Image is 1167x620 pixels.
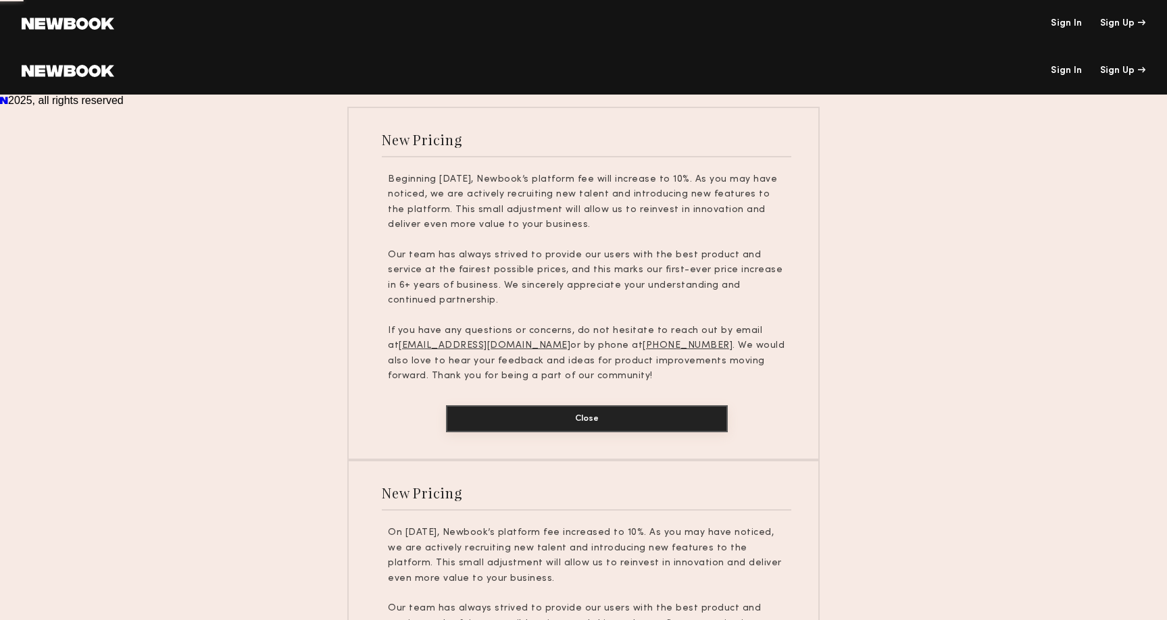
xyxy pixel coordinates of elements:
[382,130,462,149] div: New Pricing
[382,484,462,502] div: New Pricing
[388,324,785,384] p: If you have any questions or concerns, do not hesitate to reach out by email at or by phone at . ...
[388,525,785,586] p: On [DATE], Newbook’s platform fee increased to 10%. As you may have noticed, we are actively recr...
[643,341,733,350] u: [PHONE_NUMBER]
[1100,19,1145,28] div: Sign Up
[1051,19,1082,28] a: Sign In
[446,405,728,432] button: Close
[388,248,785,309] p: Our team has always strived to provide our users with the best product and service at the fairest...
[8,95,124,106] span: 2025, all rights reserved
[388,172,785,233] p: Beginning [DATE], Newbook’s platform fee will increase to 10%. As you may have noticed, we are ac...
[1051,66,1082,76] a: Sign In
[1100,66,1145,76] div: Sign Up
[399,341,570,350] u: [EMAIL_ADDRESS][DOMAIN_NAME]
